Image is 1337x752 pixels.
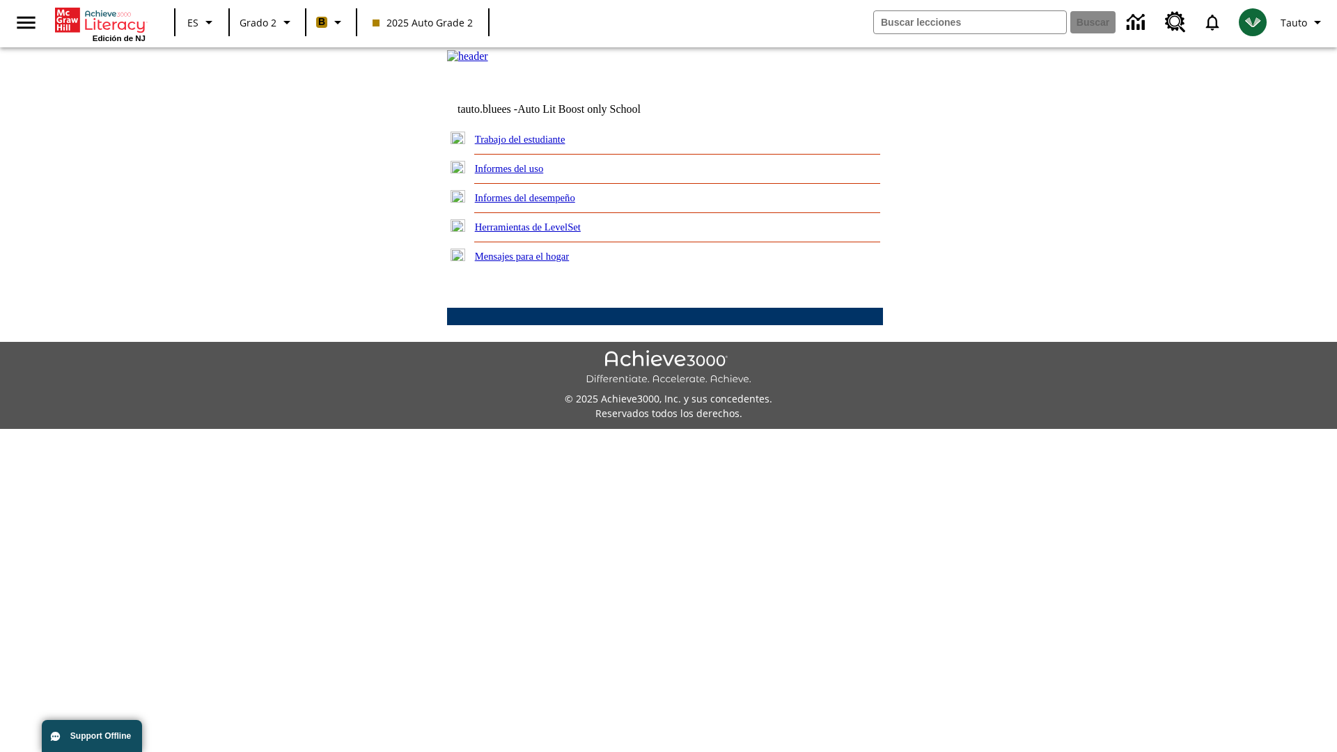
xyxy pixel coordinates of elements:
a: Centro de recursos, Se abrirá en una pestaña nueva. [1157,3,1194,41]
img: plus.gif [451,132,465,144]
div: Portada [55,5,146,42]
a: Centro de información [1118,3,1157,42]
button: Perfil/Configuración [1275,10,1331,35]
button: Lenguaje: ES, Selecciona un idioma [180,10,224,35]
img: plus.gif [451,249,465,261]
a: Notificaciones [1194,4,1230,40]
button: Escoja un nuevo avatar [1230,4,1275,40]
img: header [447,50,488,63]
span: B [318,13,325,31]
button: Abrir el menú lateral [6,2,47,43]
button: Boost El color de la clase es anaranjado claro. Cambiar el color de la clase. [311,10,352,35]
span: 2025 Auto Grade 2 [373,15,473,30]
button: Grado: Grado 2, Elige un grado [234,10,301,35]
a: Trabajo del estudiante [475,134,565,145]
img: avatar image [1239,8,1267,36]
span: Edición de NJ [93,34,146,42]
a: Herramientas de LevelSet [475,221,581,233]
span: Grado 2 [240,15,276,30]
img: Achieve3000 Differentiate Accelerate Achieve [586,350,751,386]
span: Tauto [1281,15,1307,30]
span: ES [187,15,198,30]
img: plus.gif [451,161,465,173]
td: tauto.bluees - [458,103,714,116]
nobr: Auto Lit Boost only School [517,103,641,115]
a: Mensajes para el hogar [475,251,570,262]
img: plus.gif [451,219,465,232]
span: Support Offline [70,731,131,741]
a: Informes del desempeño [475,192,575,203]
img: plus.gif [451,190,465,203]
button: Support Offline [42,720,142,752]
a: Informes del uso [475,163,544,174]
input: Buscar campo [874,11,1066,33]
